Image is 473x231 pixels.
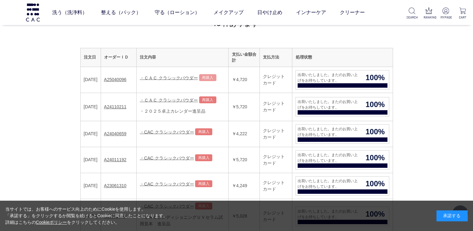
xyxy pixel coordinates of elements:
[296,99,361,110] span: 出荷いたしました。またのお買い上げをお待ちしています。
[36,220,67,225] a: Cookieポリシー
[195,128,212,135] a: 再購入
[440,15,451,20] p: MYPAGE
[295,176,389,196] a: 出荷いたしました。またのお買い上げをお待ちしています。 100%
[101,48,136,67] th: オーダーＩＤ
[154,4,199,21] a: 守る（ローション）
[423,15,434,20] p: RANKING
[436,210,468,221] div: 承諾する
[199,96,216,103] a: 再購入
[140,97,198,102] a: ・ＣＡＣ クラシックパウダー
[229,48,260,67] th: 支払い金額合計
[295,124,389,144] a: 出荷いたしました。またのお買い上げをお待ちしています。 100%
[199,74,216,81] a: 再購入
[80,48,101,67] th: 注文日
[195,154,212,161] a: 再購入
[296,4,326,21] a: インナーケア
[229,173,260,199] td: ￥4,249
[423,8,434,20] a: RANKING
[104,104,127,109] a: A24110211
[140,108,225,115] div: ・２０２５卓上カレンダー進呈品
[361,72,389,83] span: 100%
[292,48,393,67] th: 処理状態
[295,150,389,170] a: 出荷いたしました。またのお買い上げをお待ちしています。 100%
[296,72,361,83] span: 出荷いたしました。またのお買い上げをお待ちしています。
[260,147,292,173] td: クレジットカード
[457,15,468,20] p: CART
[80,121,101,147] td: [DATE]
[52,4,87,21] a: 洗う（洗浄料）
[80,67,101,93] td: [DATE]
[80,173,101,199] td: [DATE]
[260,93,292,121] td: クレジットカード
[101,4,141,21] a: 整える（パック）
[137,48,229,67] th: 注文内容
[140,181,194,186] a: ・CAC クラシックパウダー
[295,97,389,116] a: 出荷いたしました。またのお買い上げをお待ちしています。 100%
[340,4,365,21] a: クリーナー
[229,147,260,173] td: ￥5,720
[195,180,212,187] a: 再購入
[260,173,292,199] td: クレジットカード
[296,178,361,189] span: 出荷いたしました。またのお買い上げをお待ちしています。
[80,93,101,121] td: [DATE]
[104,183,127,188] a: A23061310
[213,4,243,21] a: メイクアップ
[5,206,168,226] div: 当サイトでは、お客様へのサービス向上のためにCookieを使用します。 「承諾する」をクリックするか閲覧を続けるとCookieに同意したことになります。 詳細はこちらの をクリックしてください。
[229,93,260,121] td: ￥5,720
[260,48,292,67] th: 支払方法
[406,8,417,20] a: SEARCH
[440,8,451,20] a: MYPAGE
[361,178,389,189] span: 100%
[296,152,361,163] span: 出荷いたしました。またのお買い上げをお待ちしています。
[25,3,41,21] img: logo
[104,157,127,162] a: A24011192
[80,147,101,173] td: [DATE]
[257,4,282,21] a: 日やけ止め
[361,152,389,163] span: 100%
[457,8,468,20] a: CART
[140,155,194,160] a: ・CAC クラシックパウダー
[104,77,127,82] a: A25040096
[229,121,260,147] td: ￥4,222
[104,131,127,136] a: A24040659
[406,15,417,20] p: SEARCH
[296,126,361,137] span: 出荷いたしました。またのお買い上げをお待ちしています。
[140,75,198,80] a: ・ＣＡＣ クラシックパウダー
[295,70,389,90] a: 出荷いたしました。またのお買い上げをお待ちしています。 100%
[260,121,292,147] td: クレジットカード
[140,129,194,134] a: ・CAC クラシックパウダー
[361,126,389,137] span: 100%
[260,67,292,93] td: クレジットカード
[229,67,260,93] td: ￥4,720
[361,99,389,110] span: 100%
